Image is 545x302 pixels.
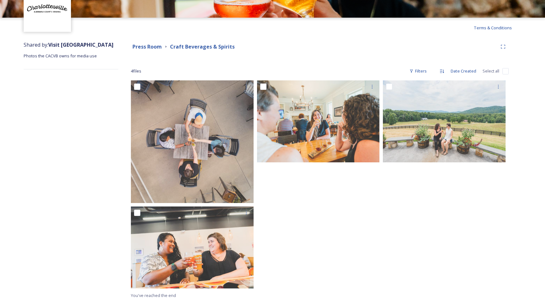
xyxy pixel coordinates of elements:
strong: Craft Beverages & Spirits [170,43,235,50]
img: DSC06215-2.jpg [383,80,506,162]
span: You've reached the end [131,293,176,298]
span: Photos the CACVB owns for media use [24,53,97,59]
span: Terms & Conditions [474,25,512,31]
img: DSC09850 (1).jpg [131,206,254,288]
div: Filters [406,65,430,77]
span: Shared by: [24,41,114,48]
img: Ragged Branch Distillery DSC06109-2.jpg [257,80,380,162]
span: 4 file s [131,68,141,74]
strong: Visit [GEOGRAPHIC_DATA] [48,41,114,48]
div: Date Created [448,65,479,77]
img: Random Row DJI_0549.jpg [131,80,254,203]
span: Select all [483,68,499,74]
a: Terms & Conditions [474,24,521,32]
strong: Press Room [132,43,162,50]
